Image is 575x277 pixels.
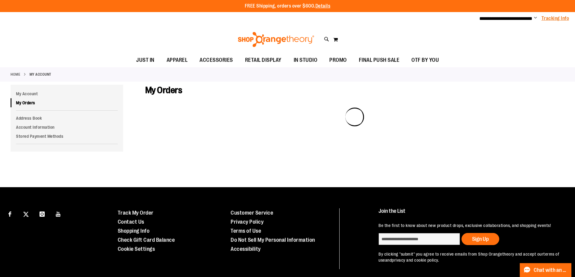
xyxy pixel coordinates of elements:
[200,53,233,67] span: ACCESSORIES
[30,72,51,77] strong: My Account
[118,219,144,225] a: Contact Us
[11,72,20,77] a: Home
[379,222,561,228] p: Be the first to know about new product drops, exclusive collaborations, and shopping events!
[37,208,47,219] a: Visit our Instagram page
[11,89,123,98] a: My Account
[231,228,261,234] a: Terms of Use
[136,53,155,67] span: JUST IN
[534,267,568,273] span: Chat with an Expert
[534,15,537,21] button: Account menu
[379,233,460,245] input: enter email
[472,236,489,242] span: Sign Up
[411,53,439,67] span: OTF BY YOU
[23,212,29,217] img: Twitter
[118,228,150,234] a: Shopping Info
[231,210,273,216] a: Customer Service
[11,114,123,123] a: Address Book
[145,85,182,95] span: My Orders
[379,251,561,263] p: By clicking "submit" you agree to receive emails from Shop Orangetheory and accept our and
[379,208,561,219] h4: Join the List
[11,98,123,107] a: My Orders
[541,15,569,22] a: Tracking Info
[245,53,282,67] span: RETAIL DISPLAY
[315,3,331,9] a: Details
[392,258,439,263] a: privacy and cookie policy.
[231,237,315,243] a: Do Not Sell My Personal Information
[118,237,175,243] a: Check Gift Card Balance
[21,208,31,219] a: Visit our X page
[5,208,15,219] a: Visit our Facebook page
[462,233,499,245] button: Sign Up
[231,246,261,252] a: Accessibility
[520,263,572,277] button: Chat with an Expert
[231,219,264,225] a: Privacy Policy
[167,53,188,67] span: APPAREL
[11,123,123,132] a: Account Information
[294,53,318,67] span: IN STUDIO
[118,246,155,252] a: Cookie Settings
[118,210,154,216] a: Track My Order
[329,53,347,67] span: PROMO
[237,32,315,47] img: Shop Orangetheory
[245,3,331,10] p: FREE Shipping, orders over $600.
[359,53,400,67] span: FINAL PUSH SALE
[53,208,64,219] a: Visit our Youtube page
[11,132,123,141] a: Stored Payment Methods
